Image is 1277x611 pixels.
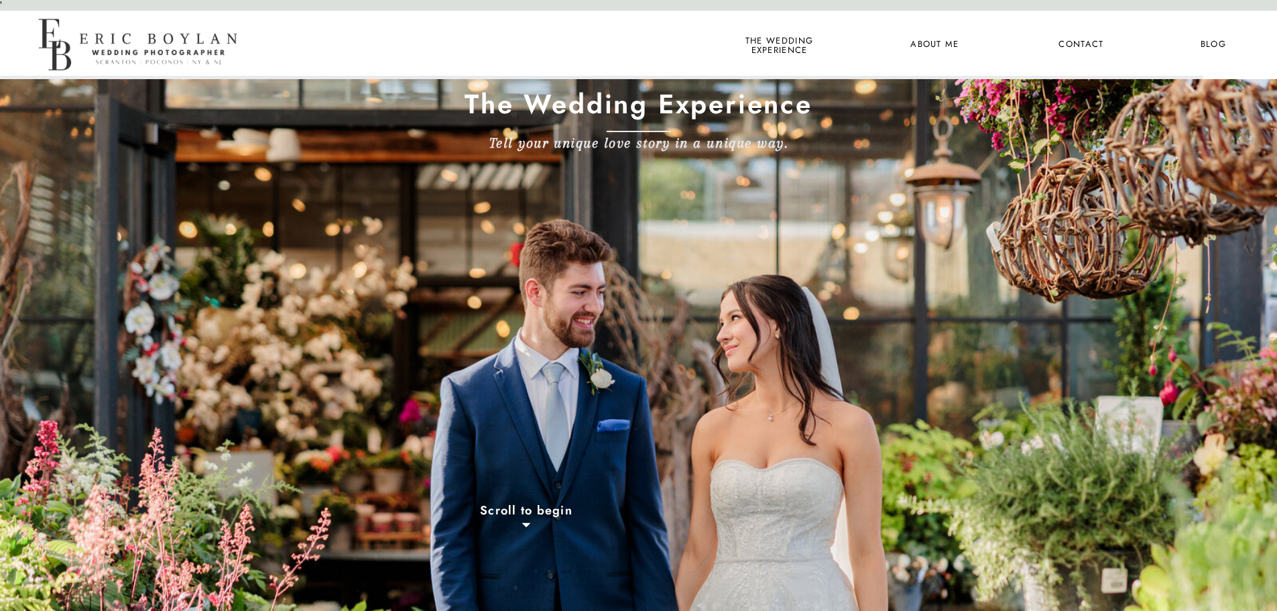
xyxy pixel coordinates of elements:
a: Scroll to begin [424,504,629,522]
a: Blog [1189,36,1238,54]
a: the wedding experience [743,36,816,54]
a: Contact [1056,36,1106,54]
a: About Me [902,36,967,54]
b: Tell your unique love story in a unique way. [489,135,788,151]
h1: The Wedding Experience [400,88,877,127]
